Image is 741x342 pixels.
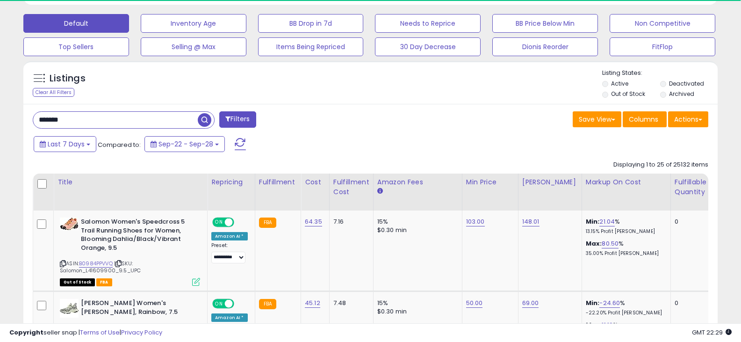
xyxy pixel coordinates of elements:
[466,177,514,187] div: Min Price
[377,226,455,234] div: $0.30 min
[611,80,628,87] label: Active
[377,187,383,196] small: Amazon Fees.
[23,37,129,56] button: Top Sellers
[305,217,322,226] a: 64.35
[586,218,663,235] div: %
[158,139,213,149] span: Sep-22 - Sep-28
[611,90,645,98] label: Out of Stock
[259,218,276,228] small: FBA
[586,298,600,307] b: Min:
[81,218,194,255] b: Salomon Women's Speedcross 5 Trail Running Shoes for Women, Blooming Dahlia/Black/Vibrant Orange,...
[375,37,481,56] button: 30 Day Decrease
[586,217,600,226] b: Min:
[79,260,113,268] a: B0984PPVVQ
[333,177,369,197] div: Fulfillment Cost
[377,177,458,187] div: Amazon Fees
[602,69,718,78] p: Listing States:
[492,37,598,56] button: Dionis Reorder
[211,242,248,263] div: Preset:
[586,240,663,257] div: %
[377,299,455,307] div: 15%
[233,218,248,226] span: OFF
[23,14,129,33] button: Default
[48,139,85,149] span: Last 7 Days
[144,136,225,152] button: Sep-22 - Sep-28
[233,300,248,308] span: OFF
[466,298,483,308] a: 50.00
[60,218,200,285] div: ASIN:
[610,37,715,56] button: FitFlop
[610,14,715,33] button: Non Competitive
[675,218,704,226] div: 0
[33,88,74,97] div: Clear All Filters
[213,300,225,308] span: ON
[305,177,325,187] div: Cost
[522,177,578,187] div: [PERSON_NAME]
[60,218,79,230] img: 41q5+skYxRL._SL40_.jpg
[466,217,485,226] a: 103.00
[211,313,248,322] div: Amazon AI *
[259,177,297,187] div: Fulfillment
[305,298,320,308] a: 45.12
[141,14,246,33] button: Inventory Age
[377,307,455,316] div: $0.30 min
[50,72,86,85] h5: Listings
[333,218,366,226] div: 7.16
[9,328,43,337] strong: Copyright
[60,299,79,318] img: 41epcFu2TCL._SL40_.jpg
[668,111,708,127] button: Actions
[98,140,141,149] span: Compared to:
[60,278,95,286] span: All listings that are currently out of stock and unavailable for purchase on Amazon
[58,177,203,187] div: Title
[613,160,708,169] div: Displaying 1 to 25 of 25132 items
[492,14,598,33] button: BB Price Below Min
[80,328,120,337] a: Terms of Use
[213,218,225,226] span: ON
[675,177,707,197] div: Fulfillable Quantity
[586,310,663,316] p: -22.20% Profit [PERSON_NAME]
[586,299,663,316] div: %
[211,232,248,240] div: Amazon AI *
[586,228,663,235] p: 13.15% Profit [PERSON_NAME]
[573,111,621,127] button: Save View
[333,299,366,307] div: 7.48
[34,136,96,152] button: Last 7 Days
[522,217,540,226] a: 148.01
[629,115,658,124] span: Columns
[602,239,619,248] a: 80.50
[259,299,276,309] small: FBA
[211,177,251,187] div: Repricing
[9,328,162,337] div: seller snap | |
[60,260,141,274] span: | SKU: Salomon_L41609900_9.5_UPC
[582,174,670,211] th: The percentage added to the cost of goods (COGS) that forms the calculator for Min & Max prices.
[586,250,663,257] p: 35.00% Profit [PERSON_NAME]
[599,298,620,308] a: -24.60
[377,218,455,226] div: 15%
[141,37,246,56] button: Selling @ Max
[692,328,732,337] span: 2025-10-6 22:29 GMT
[258,14,364,33] button: BB Drop in 7d
[669,80,704,87] label: Deactivated
[599,217,615,226] a: 21.04
[96,278,112,286] span: FBA
[375,14,481,33] button: Needs to Reprice
[219,111,256,128] button: Filters
[586,177,667,187] div: Markup on Cost
[258,37,364,56] button: Items Being Repriced
[522,298,539,308] a: 69.00
[623,111,667,127] button: Columns
[669,90,694,98] label: Archived
[121,328,162,337] a: Privacy Policy
[81,299,194,319] b: [PERSON_NAME] Women's [PERSON_NAME], Rainbow, 7.5
[675,299,704,307] div: 0
[586,239,602,248] b: Max:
